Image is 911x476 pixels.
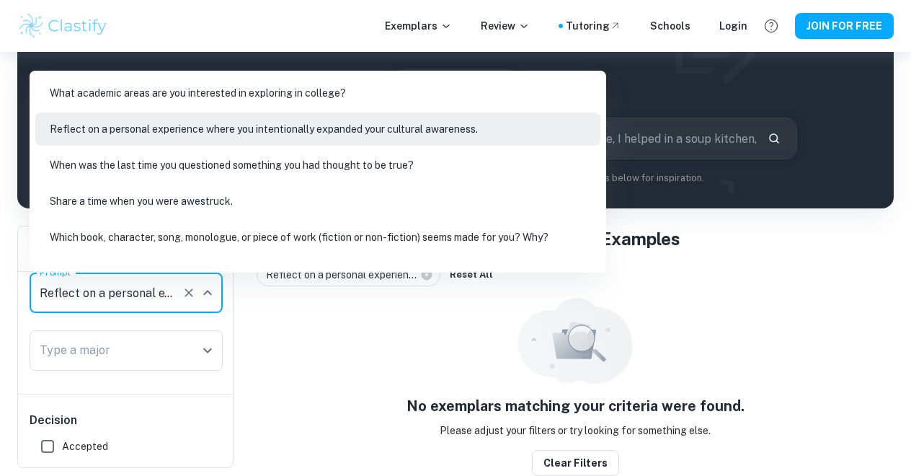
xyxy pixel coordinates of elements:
button: Help and Feedback [759,14,783,38]
button: Open [197,340,218,361]
li: Share a time when you were awestruck. [35,185,600,218]
li: Which book, character, song, monologue, or piece of work (fiction or non-fiction) seems made for ... [35,221,600,254]
button: JOIN FOR FREE [795,13,894,39]
li: Reflect on a personal experience where you intentionally expanded your cultural awareness. [35,113,600,146]
li: When was the last time you questioned something you had thought to be true? [35,149,600,182]
img: empty_state_resources.svg [517,298,633,384]
button: Close [197,283,218,303]
div: Reflect on a personal experien... [257,263,440,286]
span: Reflect on a personal experien... [266,267,423,283]
p: Please adjust your filters or try looking for something else. [440,423,711,438]
li: What academic areas are you interested in exploring at [GEOGRAPHIC_DATA] and why? [35,257,600,290]
span: Accepted [62,438,108,454]
button: Clear [179,283,199,303]
li: What academic areas are you interested in exploring in college? [35,76,600,110]
a: Login [719,18,747,34]
p: Review [481,18,530,34]
a: Tutoring [566,18,621,34]
a: Schools [650,18,690,34]
button: Clear filters [532,450,619,476]
button: Search [762,126,786,151]
p: Exemplars [385,18,452,34]
img: Clastify logo [17,12,109,40]
h5: No exemplars matching your criteria were found. [406,395,745,417]
button: Reset All [446,264,497,286]
h6: Decision [30,412,223,429]
p: Not sure what to search for? You can always look through our example supplemental essays below fo... [29,171,882,185]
